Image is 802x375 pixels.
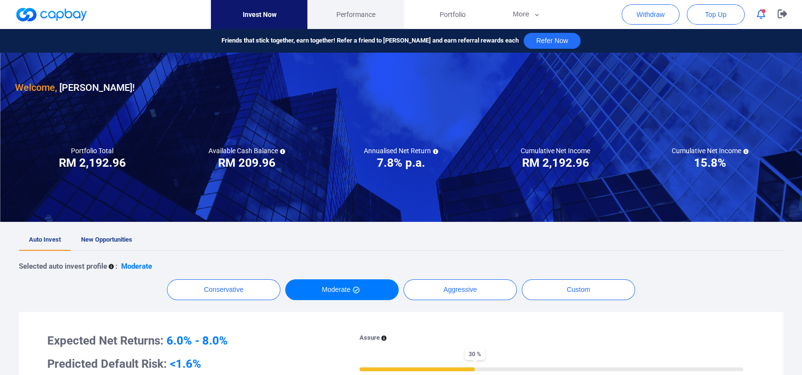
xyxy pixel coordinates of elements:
p: Selected auto invest profile [19,260,107,272]
span: Top Up [705,10,726,19]
h5: Portfolio Total [71,146,113,155]
h3: Predicted Default Risk: [47,356,333,372]
button: Refer Now [524,33,581,49]
button: Conservative [167,279,280,300]
span: <1.6% [170,357,201,371]
h5: Cumulative Net Income [672,146,748,155]
button: Withdraw [622,4,679,25]
h3: 7.8% p.a. [377,155,425,171]
button: Aggressive [403,279,517,300]
span: New Opportunities [81,236,132,243]
p: Assure [360,333,380,343]
span: Welcome, [15,82,57,93]
h5: Annualised Net Return [364,146,438,155]
span: Friends that stick together, earn together! Refer a friend to [PERSON_NAME] and earn referral rew... [221,36,519,46]
p: Moderate [121,260,152,272]
h5: Available Cash Balance [208,146,285,155]
h3: RM 2,192.96 [59,155,126,171]
span: Performance [336,9,375,20]
span: Portfolio [439,9,465,20]
span: 30 % [465,348,485,360]
button: Top Up [687,4,745,25]
span: 6.0% - 8.0% [166,334,228,347]
h3: Expected Net Returns: [47,333,333,348]
h3: RM 209.96 [218,155,276,171]
button: Moderate [285,279,399,300]
h3: RM 2,192.96 [522,155,589,171]
h3: [PERSON_NAME] ! [15,80,135,95]
span: Auto Invest [29,236,61,243]
h5: Cumulative Net Income [521,146,590,155]
button: Custom [522,279,635,300]
h3: 15.8% [694,155,726,171]
p: : [115,260,117,272]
